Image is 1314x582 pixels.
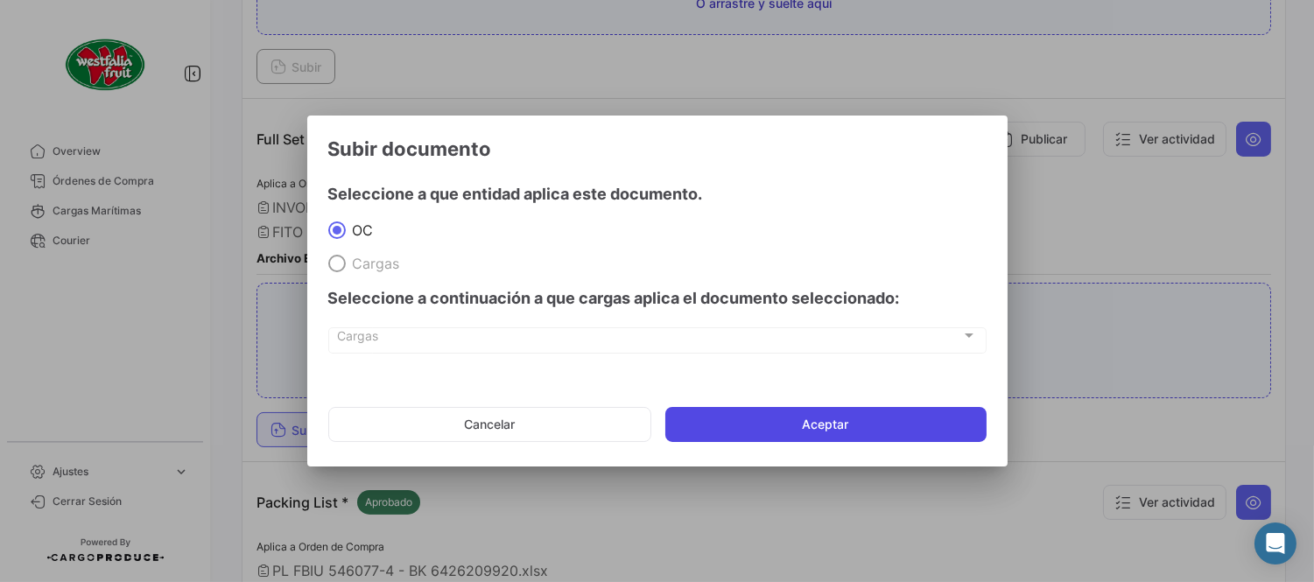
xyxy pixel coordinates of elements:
[328,286,987,311] h4: Seleccione a continuación a que cargas aplica el documento seleccionado:
[337,332,961,347] span: Cargas
[346,255,400,272] span: Cargas
[665,407,987,442] button: Aceptar
[328,182,987,207] h4: Seleccione a que entidad aplica este documento.
[328,137,987,161] h3: Subir documento
[346,221,374,239] span: OC
[328,407,651,442] button: Cancelar
[1254,522,1296,564] div: Abrir Intercom Messenger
